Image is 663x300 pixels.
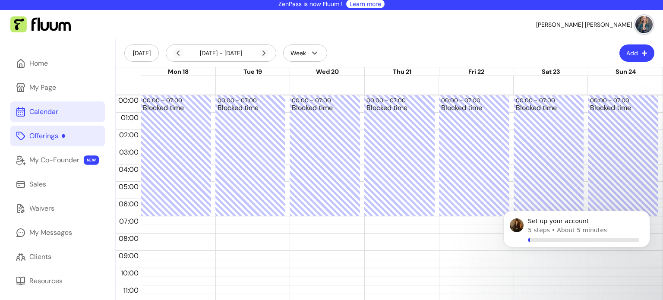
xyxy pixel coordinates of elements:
[292,104,358,215] div: Blocked time
[542,67,560,77] button: Sat 23
[29,107,58,117] div: Calendar
[117,165,141,174] span: 04:00
[84,155,99,165] span: NEW
[29,179,46,189] div: Sales
[29,252,51,262] div: Clients
[243,67,262,77] button: Tue 19
[143,104,209,215] div: Blocked time
[468,68,484,76] span: Fri 22
[168,67,189,77] button: Mon 18
[441,96,483,104] div: 00:00 – 07:00
[490,201,663,296] iframe: Intercom notifications message
[116,96,141,105] span: 00:00
[516,96,557,104] div: 00:00 – 07:00
[29,82,56,93] div: My Page
[29,131,65,141] div: Offerings
[29,155,79,165] div: My Co-Founder
[117,251,141,260] span: 09:00
[590,104,656,215] div: Blocked time
[616,67,636,77] button: Sun 24
[10,271,105,291] a: Resources
[168,68,189,76] span: Mon 18
[10,53,105,74] a: Home
[10,198,105,219] a: Waivers
[117,182,141,191] span: 05:00
[10,101,105,122] a: Calendar
[243,68,262,76] span: Tue 19
[536,16,653,33] button: avatar[PERSON_NAME] [PERSON_NAME]
[316,68,339,76] span: Wed 20
[215,95,286,216] div: 00:00 – 07:00Blocked time
[29,227,72,238] div: My Messages
[117,130,141,139] span: 02:00
[292,96,333,104] div: 00:00 – 07:00
[290,95,360,216] div: 00:00 – 07:00Blocked time
[283,44,327,62] button: Week
[619,44,654,62] button: Add
[141,95,211,216] div: 00:00 – 07:00Blocked time
[468,67,484,77] button: Fri 22
[441,104,507,215] div: Blocked time
[218,104,284,215] div: Blocked time
[119,113,141,122] span: 01:00
[514,95,584,216] div: 00:00 – 07:00Blocked time
[117,217,141,226] span: 07:00
[516,104,582,215] div: Blocked time
[616,68,636,76] span: Sun 24
[10,246,105,267] a: Clients
[121,286,141,295] span: 11:00
[393,67,411,77] button: Thu 21
[10,174,105,195] a: Sales
[10,77,105,98] a: My Page
[10,16,71,33] img: Fluum Logo
[316,67,339,77] button: Wed 20
[143,96,184,104] div: 00:00 – 07:00
[366,96,408,104] div: 00:00 – 07:00
[588,95,658,216] div: 00:00 – 07:00Blocked time
[10,222,105,243] a: My Messages
[117,148,141,157] span: 03:00
[364,95,435,216] div: 00:00 – 07:00Blocked time
[393,68,411,76] span: Thu 21
[29,203,54,214] div: Waivers
[10,126,105,146] a: Offerings
[10,150,105,171] a: My Co-Founder NEW
[439,95,509,216] div: 00:00 – 07:00Blocked time
[635,16,653,33] img: avatar
[29,58,48,69] div: Home
[542,68,560,76] span: Sat 23
[117,234,141,243] span: 08:00
[124,44,159,62] button: [DATE]
[218,96,259,104] div: 00:00 – 07:00
[29,276,63,286] div: Resources
[117,199,141,208] span: 06:00
[119,268,141,278] span: 10:00
[590,96,631,104] div: 00:00 – 07:00
[366,104,433,215] div: Blocked time
[173,48,269,58] div: [DATE] - [DATE]
[536,20,632,29] span: [PERSON_NAME] [PERSON_NAME]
